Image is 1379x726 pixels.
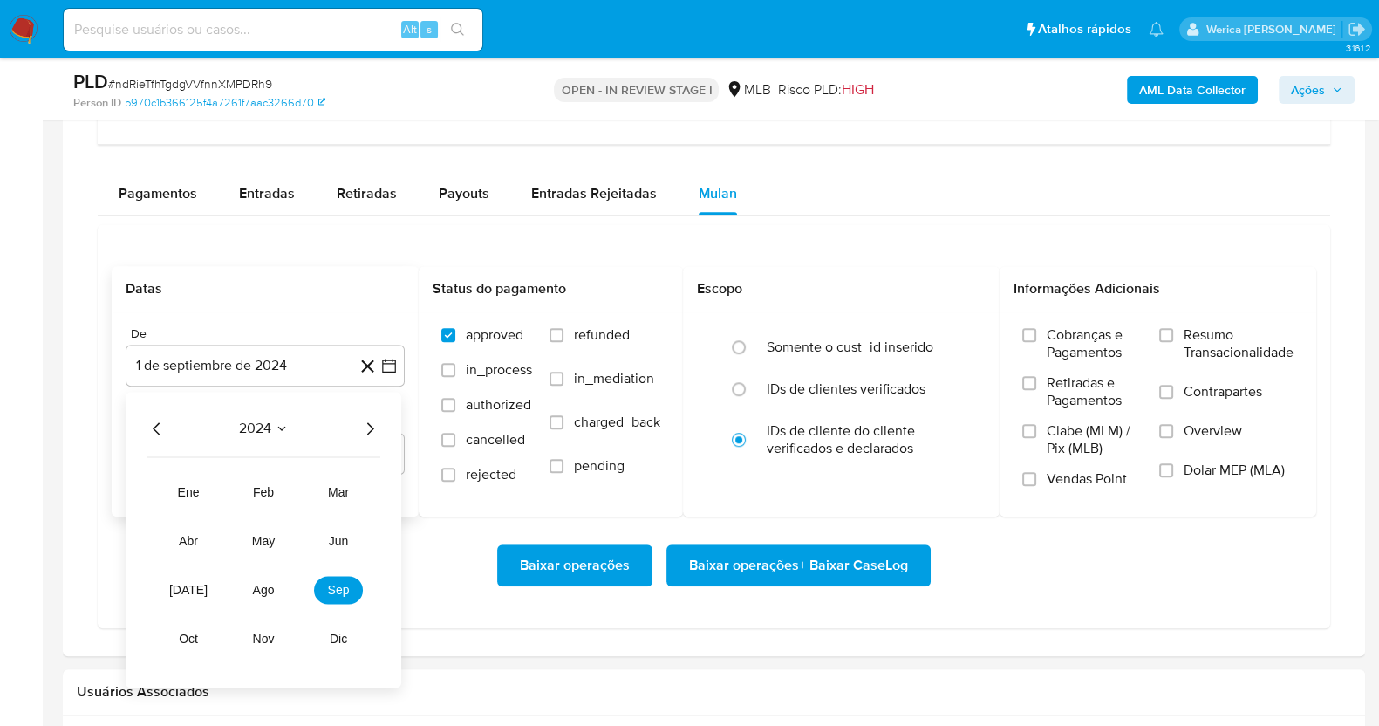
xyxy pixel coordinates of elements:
a: b970c1b366125f4a7261f7aac3266d70 [125,95,325,111]
span: 3.161.2 [1345,41,1370,55]
b: PLD [73,67,108,95]
p: werica.jgaldencio@mercadolivre.com [1205,21,1341,38]
span: s [427,21,432,38]
button: Ações [1279,76,1355,104]
span: Alt [403,21,417,38]
span: # ndRieTfhTgdgVVfnnXMPDRh9 [108,75,272,92]
button: AML Data Collector [1127,76,1258,104]
span: Risco PLD: [777,80,873,99]
div: MLB [726,80,770,99]
b: AML Data Collector [1139,76,1246,104]
a: Notificações [1149,22,1164,37]
h2: Usuários Associados [77,683,1351,701]
span: Ações [1291,76,1325,104]
b: Person ID [73,95,121,111]
span: Atalhos rápidos [1038,20,1131,38]
p: OPEN - IN REVIEW STAGE I [554,78,719,102]
input: Pesquise usuários ou casos... [64,18,482,41]
button: search-icon [440,17,475,42]
a: Sair [1348,20,1366,38]
span: HIGH [841,79,873,99]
